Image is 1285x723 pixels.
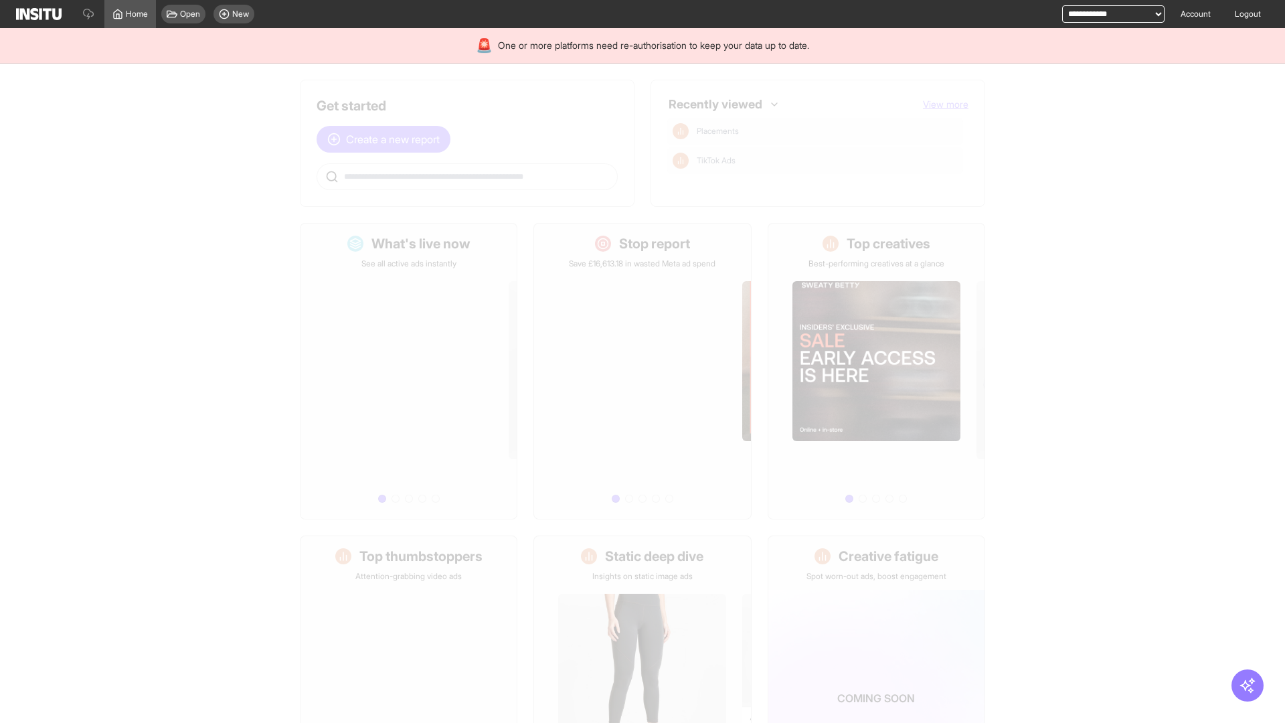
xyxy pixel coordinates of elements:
span: Open [180,9,200,19]
img: Logo [16,8,62,20]
span: Home [126,9,148,19]
span: One or more platforms need re-authorisation to keep your data up to date. [498,39,809,52]
span: New [232,9,249,19]
div: 🚨 [476,36,493,55]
